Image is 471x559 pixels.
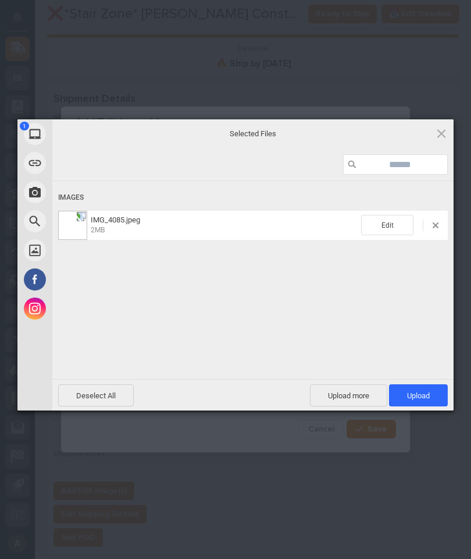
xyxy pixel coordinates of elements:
[310,384,387,406] span: Upload more
[17,178,157,207] div: Take Photo
[389,384,448,406] span: Upload
[17,265,157,294] div: Facebook
[407,391,430,400] span: Upload
[58,211,87,240] img: 2167f580-9137-49fb-b134-f3c03adf72aa
[91,215,140,224] span: IMG_4085.jpeg
[17,294,157,323] div: Instagram
[137,129,369,139] span: Selected Files
[58,187,448,208] div: Images
[17,148,157,178] div: Link (URL)
[17,119,157,148] div: My Device
[87,215,361,235] span: IMG_4085.jpeg
[435,127,448,140] span: Click here or hit ESC to close picker
[20,122,29,130] span: 1
[58,384,134,406] span: Deselect All
[17,207,157,236] div: Web Search
[91,226,105,234] span: 2MB
[361,215,413,235] span: Edit
[17,236,157,265] div: Unsplash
